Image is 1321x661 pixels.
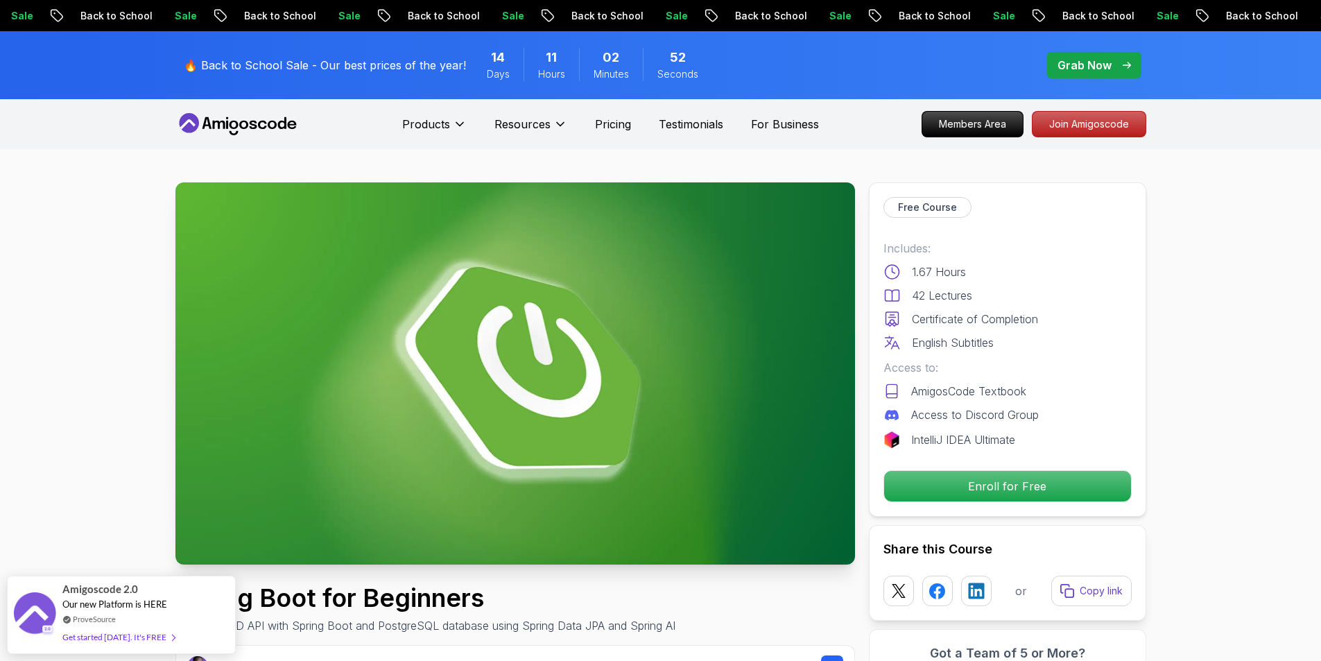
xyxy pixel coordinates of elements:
[491,48,505,67] span: 14 Days
[883,431,900,448] img: jetbrains logo
[14,592,55,637] img: provesource social proof notification image
[1215,9,1309,23] p: Back to School
[402,116,467,144] button: Products
[560,9,655,23] p: Back to School
[884,471,1131,501] p: Enroll for Free
[1015,583,1027,599] p: or
[1057,57,1112,74] p: Grab Now
[491,9,535,23] p: Sale
[724,9,818,23] p: Back to School
[603,48,619,67] span: 2 Minutes
[911,406,1039,423] p: Access to Discord Group
[883,540,1132,559] h2: Share this Course
[1146,9,1190,23] p: Sale
[751,116,819,132] a: For Business
[494,116,567,144] button: Resources
[62,629,175,645] div: Get started [DATE]. It's FREE
[912,264,966,280] p: 1.67 Hours
[883,470,1132,502] button: Enroll for Free
[1051,576,1132,606] button: Copy link
[164,9,208,23] p: Sale
[659,116,723,132] a: Testimonials
[922,112,1023,137] p: Members Area
[175,584,675,612] h1: Spring Boot for Beginners
[818,9,863,23] p: Sale
[402,116,450,132] p: Products
[898,200,957,214] p: Free Course
[883,359,1132,376] p: Access to:
[73,613,116,625] a: ProveSource
[175,182,855,565] img: spring-boot-for-beginners_thumbnail
[327,9,372,23] p: Sale
[912,334,994,351] p: English Subtitles
[911,431,1015,448] p: IntelliJ IDEA Ultimate
[487,67,510,81] span: Days
[546,48,557,67] span: 11 Hours
[883,240,1132,257] p: Includes:
[594,67,629,81] span: Minutes
[922,111,1024,137] a: Members Area
[1033,112,1146,137] p: Join Amigoscode
[494,116,551,132] p: Resources
[538,67,565,81] span: Hours
[657,67,698,81] span: Seconds
[655,9,699,23] p: Sale
[595,116,631,132] a: Pricing
[912,311,1038,327] p: Certificate of Completion
[175,617,675,634] p: Build a CRUD API with Spring Boot and PostgreSQL database using Spring Data JPA and Spring AI
[982,9,1026,23] p: Sale
[912,287,972,304] p: 42 Lectures
[233,9,327,23] p: Back to School
[1032,111,1146,137] a: Join Amigoscode
[62,599,167,610] span: Our new Platform is HERE
[69,9,164,23] p: Back to School
[397,9,491,23] p: Back to School
[1080,584,1123,598] p: Copy link
[911,383,1026,400] p: AmigosCode Textbook
[670,48,686,67] span: 52 Seconds
[1051,9,1146,23] p: Back to School
[888,9,982,23] p: Back to School
[62,581,138,597] span: Amigoscode 2.0
[184,57,466,74] p: 🔥 Back to School Sale - Our best prices of the year!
